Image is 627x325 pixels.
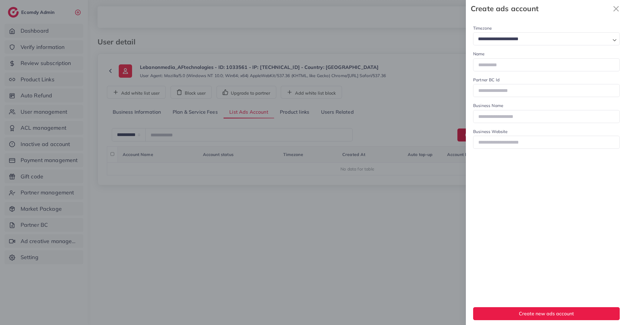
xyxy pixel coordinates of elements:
[610,3,622,15] svg: x
[610,2,622,15] button: Close
[519,310,574,317] span: Create new ads account
[471,3,610,14] strong: Create ads account
[473,51,485,57] label: Name
[476,34,610,44] input: Search for option
[473,102,503,109] label: Business Name
[473,32,620,45] div: Search for option
[473,25,492,31] label: Timezone
[473,307,620,320] button: Create new ads account
[473,128,508,135] label: Business Website
[473,77,499,83] label: Partner BC Id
